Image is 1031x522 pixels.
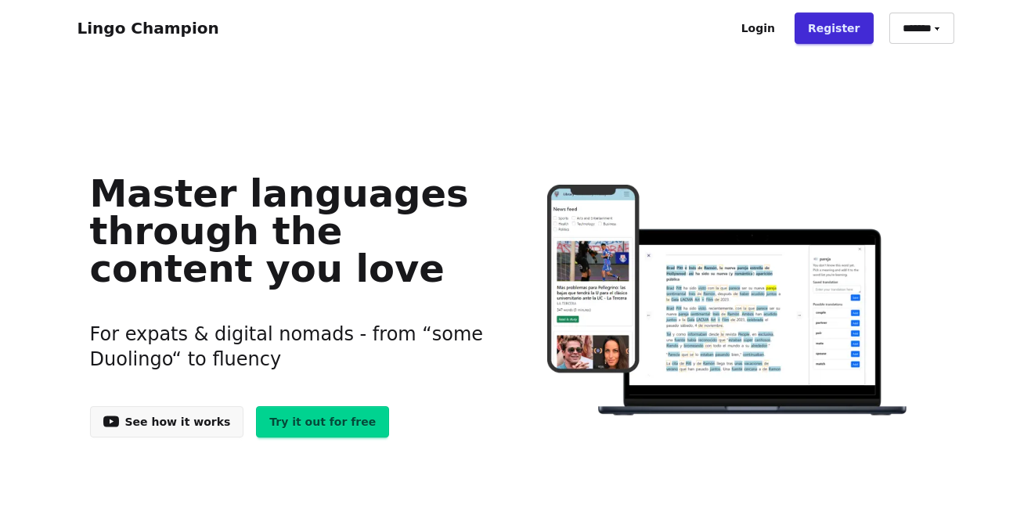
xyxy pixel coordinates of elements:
[516,185,941,419] img: Learn languages online
[795,13,874,44] a: Register
[90,175,492,287] h1: Master languages through the content you love
[256,406,389,437] a: Try it out for free
[90,406,244,437] a: See how it works
[78,19,219,38] a: Lingo Champion
[90,303,492,391] h3: For expats & digital nomads - from “some Duolingo“ to fluency
[728,13,788,44] a: Login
